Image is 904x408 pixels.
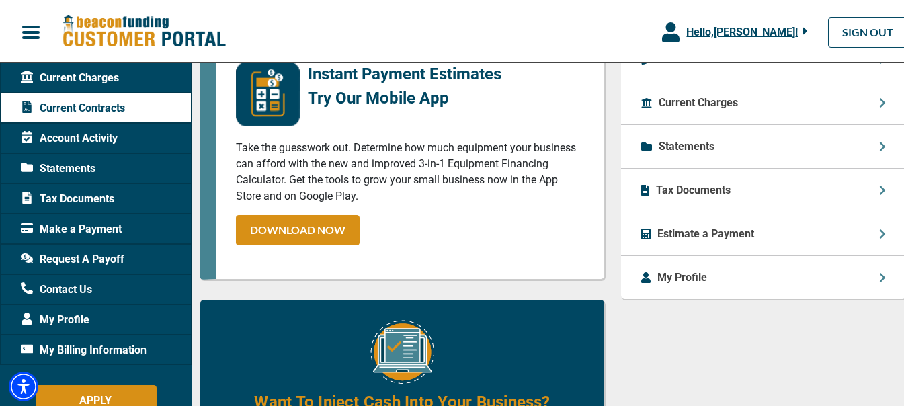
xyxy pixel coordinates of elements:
[62,13,226,47] img: Beacon Funding Customer Portal Logo
[659,93,738,109] p: Current Charges
[657,268,707,284] p: My Profile
[236,60,300,124] img: mobile-app-logo.png
[21,128,118,145] span: Account Activity
[21,68,119,84] span: Current Charges
[21,159,95,175] span: Statements
[659,136,714,153] p: Statements
[308,84,501,108] p: Try Our Mobile App
[21,280,92,296] span: Contact Us
[308,60,501,84] p: Instant Payment Estimates
[656,180,731,196] p: Tax Documents
[21,98,125,114] span: Current Contracts
[21,219,122,235] span: Make a Payment
[21,249,124,266] span: Request A Payoff
[9,370,38,399] div: Accessibility Menu
[657,224,754,240] p: Estimate a Payment
[236,138,584,202] p: Take the guesswork out. Determine how much equipment your business can afford with the new and im...
[21,310,89,326] span: My Profile
[21,340,147,356] span: My Billing Information
[686,24,798,36] span: Hello, [PERSON_NAME] !
[236,213,360,243] a: DOWNLOAD NOW
[370,318,434,382] img: Equipment Financing Online Image
[21,189,114,205] span: Tax Documents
